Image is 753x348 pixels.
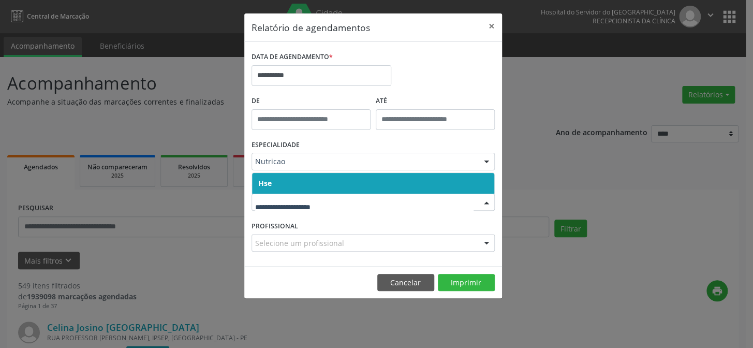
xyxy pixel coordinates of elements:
[252,93,371,109] label: De
[252,218,298,234] label: PROFISSIONAL
[252,21,370,34] h5: Relatório de agendamentos
[255,238,344,249] span: Selecione um profissional
[481,13,502,39] button: Close
[252,137,300,153] label: ESPECIALIDADE
[252,49,333,65] label: DATA DE AGENDAMENTO
[377,274,434,292] button: Cancelar
[258,178,272,188] span: Hse
[438,274,495,292] button: Imprimir
[255,156,474,167] span: Nutricao
[376,93,495,109] label: ATÉ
